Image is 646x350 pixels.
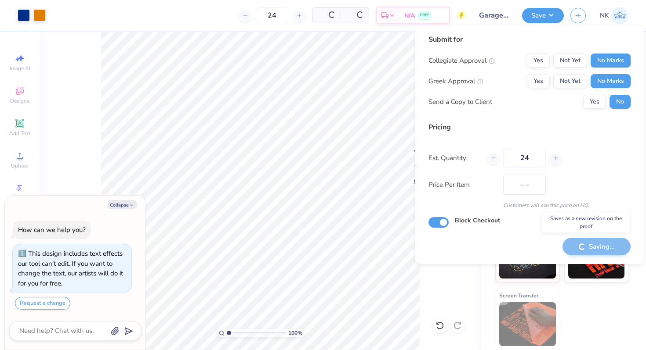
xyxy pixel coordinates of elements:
[610,95,631,109] button: No
[107,200,137,209] button: Collapse
[522,8,564,23] button: Save
[527,74,550,88] button: Yes
[428,97,492,107] div: Send a Copy to Client
[9,130,30,137] span: Add Text
[255,7,289,23] input: – –
[499,302,556,346] img: Screen Transfer
[10,97,29,104] span: Designs
[472,7,515,24] input: Untitled Design
[503,148,546,168] input: – –
[600,7,628,24] a: NK
[420,12,429,18] span: FREE
[591,74,631,88] button: No Marks
[428,153,481,163] label: Est. Quantity
[542,212,630,232] div: Saves as a new revision on the proof
[18,249,123,288] div: This design includes text effects our tool can't edit. If you want to change the text, our artist...
[428,201,631,209] div: Customers will see this price on HQ.
[18,225,86,234] div: How can we help you?
[591,54,631,68] button: No Marks
[553,74,587,88] button: Not Yet
[288,329,302,337] span: 100 %
[527,54,550,68] button: Yes
[404,11,415,20] span: N/A
[553,54,587,68] button: Not Yet
[428,122,631,132] div: Pricing
[10,65,30,72] span: Image AI
[455,216,500,225] label: Block Checkout
[611,7,628,24] img: Nasrullah Khan
[15,297,70,310] button: Request a change
[499,291,539,300] span: Screen Transfer
[583,95,606,109] button: Yes
[428,76,483,86] div: Greek Approval
[428,34,631,45] div: Submit for
[11,162,29,169] span: Upload
[600,11,609,21] span: NK
[428,56,495,66] div: Collegiate Approval
[428,180,497,190] label: Price Per Item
